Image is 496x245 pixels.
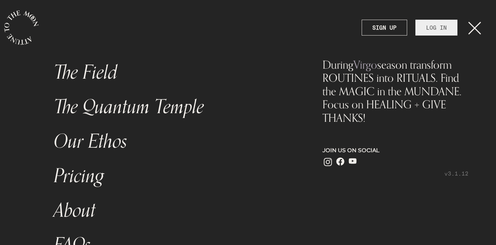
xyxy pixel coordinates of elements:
[415,20,457,36] a: LOG IN
[50,90,298,124] a: The Quantum Temple
[322,146,468,155] p: JOIN US ON SOCIAL
[50,55,298,90] a: The Field
[322,169,468,178] p: v3.1.12
[50,193,298,228] a: About
[322,58,468,124] div: During season transform ROUTINES into RITUALS. Find the MAGIC in the MUNDANE. Focus on HEALING + ...
[353,58,377,71] span: Virgo
[50,124,298,159] a: Our Ethos
[50,159,298,193] a: Pricing
[362,20,407,36] a: SIGN UP
[372,23,396,32] strong: SIGN UP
